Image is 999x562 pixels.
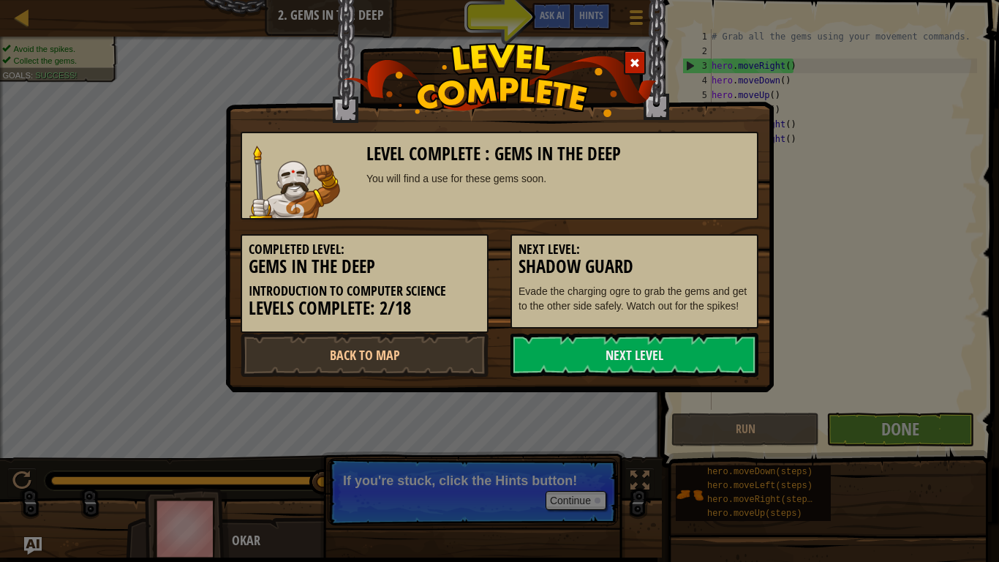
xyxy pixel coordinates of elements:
a: Next Level [510,333,758,377]
img: goliath.png [249,146,340,218]
p: Evade the charging ogre to grab the gems and get to the other side safely. Watch out for the spikes! [519,284,750,313]
img: level_complete.png [343,43,657,117]
div: You will find a use for these gems soon. [366,171,750,186]
h3: Level Complete : Gems in the Deep [366,144,750,164]
h5: Next Level: [519,242,750,257]
h3: Gems in the Deep [249,257,480,277]
h5: Introduction to Computer Science [249,284,480,299]
h3: Levels Complete: 2/18 [249,299,480,318]
h3: Shadow Guard [519,257,750,277]
h5: Completed Level: [249,242,480,257]
a: Back to Map [241,333,489,377]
